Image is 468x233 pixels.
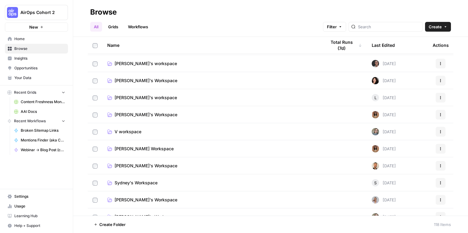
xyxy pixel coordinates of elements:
[372,77,379,84] img: srbmqq0gjs68w42033sk67p4bl8n
[115,61,177,67] span: [PERSON_NAME]'s workspace
[107,37,316,54] div: Name
[358,24,420,30] input: Search
[11,135,68,145] a: Mentions Finder (aka Content Freshness Search)
[14,203,65,209] span: Usage
[372,179,396,186] div: [DATE]
[21,128,65,133] span: Broken Sitemap Links
[107,78,316,84] a: [PERSON_NAME]'s Workspace
[14,56,65,61] span: Insights
[14,75,65,81] span: Your Data
[5,23,68,32] button: New
[5,73,68,83] a: Your Data
[372,213,396,221] div: [DATE]
[14,46,65,51] span: Browse
[21,147,65,153] span: Webinar -> Blog Post (copy)
[124,22,152,32] a: Workflows
[107,95,316,101] a: [PERSON_NAME]'s workspace
[327,24,337,30] span: Filter
[429,24,442,30] span: Create
[5,211,68,221] a: Learning Hub
[5,5,68,20] button: Workspace: AirOps Cohort 2
[11,97,68,107] a: Content Freshness Monitor
[90,22,102,32] a: All
[372,77,396,84] div: [DATE]
[115,112,177,118] span: [PERSON_NAME]'s Workspace
[425,22,451,32] button: Create
[434,221,451,228] div: 118 Items
[5,34,68,44] a: Home
[372,128,396,135] div: [DATE]
[372,162,379,169] img: ggqkytmprpadj6gr8422u7b6ymfp
[5,201,68,211] a: Usage
[14,118,46,124] span: Recent Workflows
[372,111,396,118] div: [DATE]
[115,129,141,135] span: V workspace
[14,194,65,199] span: Settings
[372,60,396,67] div: [DATE]
[90,220,129,229] button: Create Folder
[21,99,65,105] span: Content Freshness Monitor
[372,128,379,135] img: a3m8ukwwqy06crpq9wigr246ip90
[372,213,379,221] img: a3m8ukwwqy06crpq9wigr246ip90
[107,146,316,152] a: [PERSON_NAME] Workspace
[14,223,65,228] span: Help + Support
[5,44,68,54] a: Browse
[115,197,177,203] span: [PERSON_NAME]'s Workspace
[372,196,396,203] div: [DATE]
[372,37,395,54] div: Last Edited
[374,95,377,101] span: L
[5,54,68,63] a: Insights
[5,192,68,201] a: Settings
[14,90,36,95] span: Recent Grids
[14,65,65,71] span: Opportunities
[374,180,377,186] span: S
[5,221,68,231] button: Help + Support
[372,145,396,152] div: [DATE]
[372,94,396,101] div: [DATE]
[372,162,396,169] div: [DATE]
[107,197,316,203] a: [PERSON_NAME]'s Workspace
[107,61,316,67] a: [PERSON_NAME]'s workspace
[107,129,316,135] a: V workspace
[323,22,346,32] button: Filter
[29,24,38,30] span: New
[21,109,65,114] span: AAI Docs
[372,111,379,118] img: jqqluxs4pyouhdpojww11bswqfcs
[5,88,68,97] button: Recent Grids
[7,7,18,18] img: AirOps Cohort 2 Logo
[14,213,65,219] span: Learning Hub
[107,180,316,186] a: Sydney's Workspace
[115,78,177,84] span: [PERSON_NAME]'s Workspace
[14,36,65,42] span: Home
[372,60,379,67] img: n47b5qplral73fmc5xoccotgnnum
[115,146,174,152] span: [PERSON_NAME] Workspace
[115,95,177,101] span: [PERSON_NAME]'s workspace
[433,37,449,54] div: Actions
[21,137,65,143] span: Mentions Finder (aka Content Freshness Search)
[326,37,362,54] div: Total Runs (7d)
[90,7,117,17] div: Browse
[5,117,68,126] button: Recent Workflows
[107,112,316,118] a: [PERSON_NAME]'s Workspace
[372,196,379,203] img: rozi8u8i97wjo7w9x81izdj676ax
[99,221,126,228] span: Create Folder
[11,107,68,117] a: AAI Docs
[115,214,177,220] span: [PERSON_NAME]'s Workspace
[115,180,158,186] span: Sydney's Workspace
[107,163,316,169] a: [PERSON_NAME]'s Workspace
[11,126,68,135] a: Broken Sitemap Links
[5,63,68,73] a: Opportunities
[115,163,177,169] span: [PERSON_NAME]'s Workspace
[107,214,316,220] a: [PERSON_NAME]'s Workspace
[372,145,379,152] img: jqqluxs4pyouhdpojww11bswqfcs
[105,22,122,32] a: Grids
[20,9,57,16] span: AirOps Cohort 2
[11,145,68,155] a: Webinar -> Blog Post (copy)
